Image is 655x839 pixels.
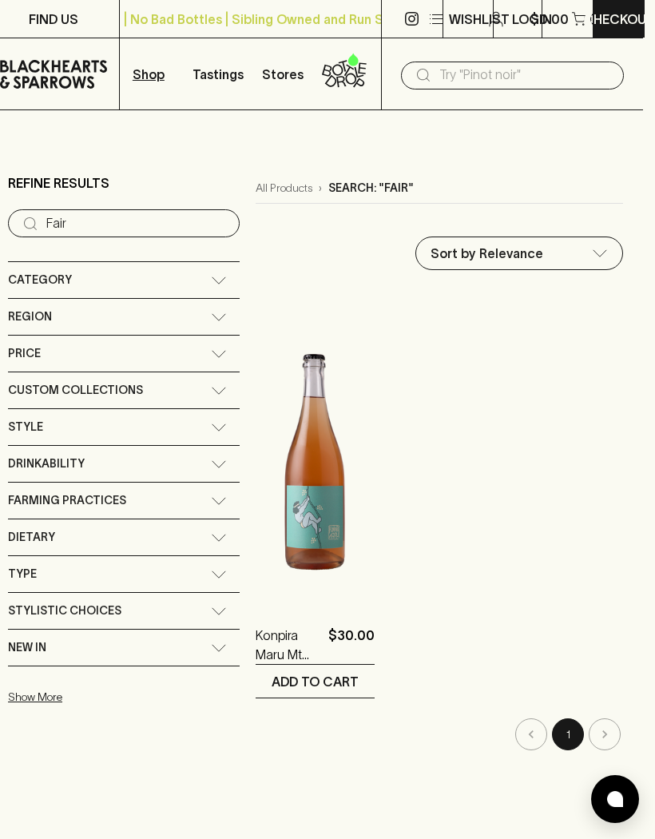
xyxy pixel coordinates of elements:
button: Show More [8,681,217,714]
div: New In [8,630,240,666]
span: Custom Collections [8,380,143,400]
p: Checkout [583,10,655,29]
p: Search: "Fair" [328,180,414,197]
p: Login [512,10,552,29]
button: Shop [120,38,185,109]
span: Farming Practices [8,491,126,511]
div: Stylistic Choices [8,593,240,629]
span: Stylistic Choices [8,601,121,621]
span: Drinkability [8,454,85,474]
a: Konpira Maru Mt Midoriyama Classic Edition Pet Nat 2023 [256,626,322,664]
span: Type [8,564,37,584]
input: Try "Pinot noir" [439,62,611,88]
span: New In [8,638,46,658]
div: Dietary [8,519,240,555]
p: $30.00 [328,626,375,664]
div: Custom Collections [8,372,240,408]
div: Farming Practices [8,483,240,519]
p: Wishlist [449,10,510,29]
p: $0.00 [530,10,569,29]
div: Region [8,299,240,335]
p: ADD TO CART [272,672,359,691]
div: Sort by Relevance [416,237,622,269]
p: Sort by Relevance [431,244,543,263]
a: Stores [251,38,316,109]
p: Stores [262,65,304,84]
p: Refine Results [8,173,109,193]
span: Category [8,270,72,290]
div: Drinkability [8,446,240,482]
span: Price [8,344,41,364]
nav: pagination navigation [256,718,623,750]
p: Shop [133,65,165,84]
div: Price [8,336,240,372]
p: FIND US [29,10,78,29]
div: Category [8,262,240,298]
span: Region [8,307,52,327]
div: Style [8,409,240,445]
div: Type [8,556,240,592]
p: › [319,180,322,197]
span: Dietary [8,527,55,547]
a: All Products [256,180,312,197]
img: bubble-icon [607,791,623,807]
button: page 1 [552,718,584,750]
a: Tastings [185,38,251,109]
img: Konpira Maru Mt Midoriyama Classic Edition Pet Nat 2023 [256,322,375,602]
span: Style [8,417,43,437]
input: Try “Pinot noir” [46,211,227,237]
p: Tastings [193,65,244,84]
button: ADD TO CART [256,665,375,698]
